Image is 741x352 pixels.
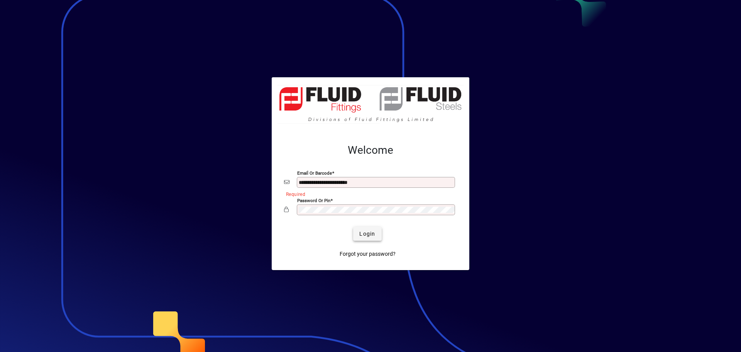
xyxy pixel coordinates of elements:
span: Forgot your password? [340,250,396,258]
h2: Welcome [284,144,457,157]
span: Login [359,230,375,238]
mat-label: Email or Barcode [297,170,332,176]
mat-label: Password or Pin [297,198,330,203]
button: Login [353,227,381,241]
mat-error: Required [286,190,451,198]
a: Forgot your password? [337,247,399,261]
